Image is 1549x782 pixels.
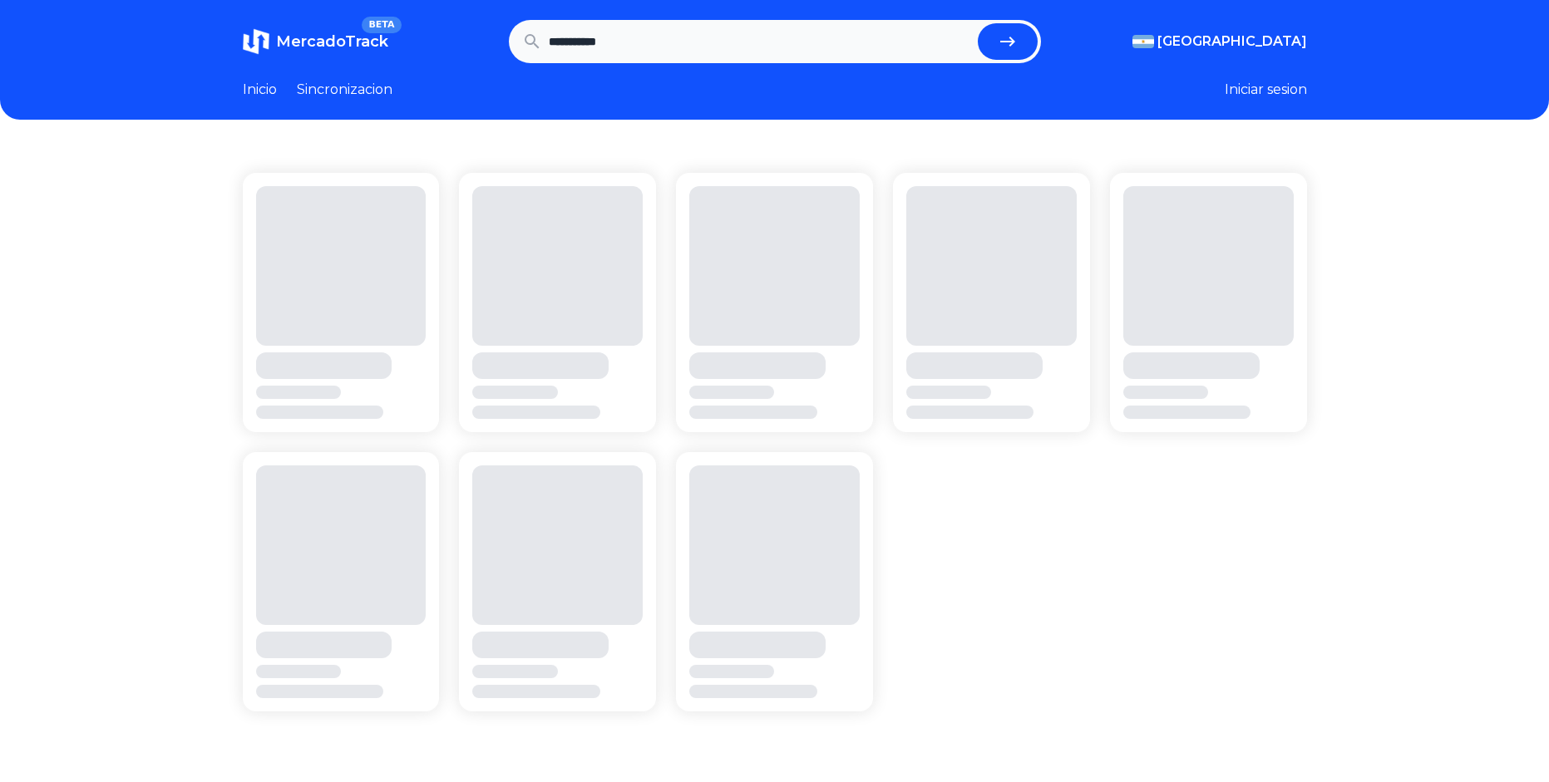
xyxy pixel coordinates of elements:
[243,28,388,55] a: MercadoTrackBETA
[1132,35,1154,48] img: Argentina
[243,80,277,100] a: Inicio
[1132,32,1307,52] button: [GEOGRAPHIC_DATA]
[297,80,392,100] a: Sincronizacion
[1157,32,1307,52] span: [GEOGRAPHIC_DATA]
[362,17,401,33] span: BETA
[276,32,388,51] span: MercadoTrack
[243,28,269,55] img: MercadoTrack
[1225,80,1307,100] button: Iniciar sesion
